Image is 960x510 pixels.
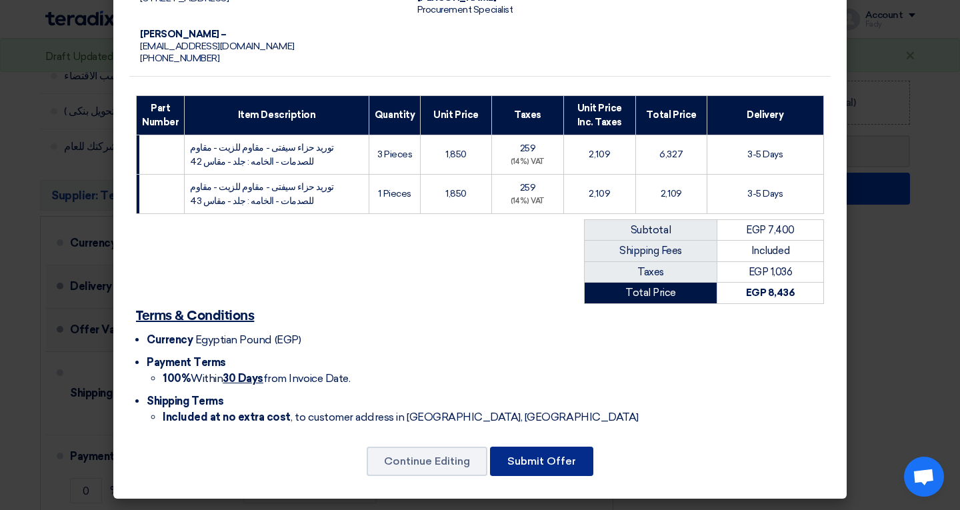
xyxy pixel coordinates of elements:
span: 2,109 [661,188,682,199]
span: EGP 1,036 [749,266,793,278]
div: (14%) VAT [497,157,558,168]
u: 30 Days [223,372,263,385]
span: 1,850 [445,188,467,199]
span: 1,850 [445,149,467,160]
th: Total Price [635,95,707,135]
td: EGP 7,400 [717,219,823,241]
span: 6,327 [659,149,683,160]
div: (14%) VAT [497,196,558,207]
span: 1 Pieces [378,188,411,199]
th: Unit Price Inc. Taxes [563,95,635,135]
button: Continue Editing [367,447,487,476]
th: Item Description [185,95,369,135]
strong: EGP 8,436 [746,287,795,299]
th: Delivery [707,95,823,135]
td: Shipping Fees [585,241,717,262]
th: Unit Price [421,95,492,135]
td: Total Price [585,283,717,304]
span: Within from Invoice Date. [163,372,350,385]
span: 3 Pieces [377,149,412,160]
div: [PERSON_NAME] – [140,29,396,41]
span: 259 [520,143,536,154]
span: 2,109 [589,149,610,160]
button: Submit Offer [490,447,593,476]
span: [EMAIL_ADDRESS][DOMAIN_NAME] [140,41,295,52]
span: Included [751,245,789,257]
td: Subtotal [585,219,717,241]
span: [PHONE_NUMBER] [140,53,219,64]
u: Terms & Conditions [136,309,254,323]
th: Quantity [369,95,420,135]
th: Taxes [491,95,563,135]
span: 3-5 Days [747,188,783,199]
span: 3-5 Days [747,149,783,160]
span: Procurement Specialist [417,4,513,15]
strong: Included at no extra cost [163,411,291,423]
strong: 100% [163,372,191,385]
span: توريد حزاء سيفتى - مقاوم للزيت - مقاوم للصدمات - الخامه : جلد - مقاس 43 [190,181,334,207]
li: , to customer address in [GEOGRAPHIC_DATA], [GEOGRAPHIC_DATA] [163,409,824,425]
span: 259 [520,182,536,193]
span: Currency [147,333,193,346]
th: Part Number [137,95,185,135]
span: Egyptian Pound (EGP) [195,333,301,346]
span: 2,109 [589,188,610,199]
span: توريد حزاء سيفتى - مقاوم للزيت - مقاوم للصدمات - الخامه : جلد - مقاس 42 [190,142,334,167]
span: Shipping Terms [147,395,223,407]
td: Taxes [585,261,717,283]
span: Payment Terms [147,356,226,369]
div: Open chat [904,457,944,497]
